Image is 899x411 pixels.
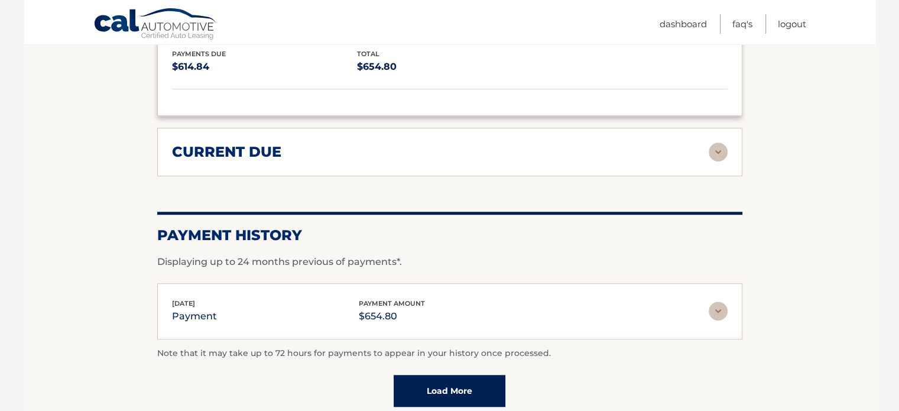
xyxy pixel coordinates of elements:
a: Dashboard [660,14,707,34]
p: $614.84 [172,59,357,75]
p: payment [172,308,217,325]
p: Note that it may take up to 72 hours for payments to appear in your history once processed. [157,347,742,361]
p: Displaying up to 24 months previous of payments*. [157,255,742,269]
span: payment amount [359,299,425,308]
h2: Payment History [157,226,742,244]
img: accordion-rest.svg [709,302,728,321]
p: $654.80 [359,308,425,325]
span: total [357,50,379,58]
a: FAQ's [732,14,752,34]
a: Logout [778,14,806,34]
span: [DATE] [172,299,195,308]
a: Load More [394,375,505,407]
span: Payments Due [172,50,226,58]
a: Cal Automotive [93,8,218,42]
img: accordion-rest.svg [709,143,728,161]
p: $654.80 [357,59,542,75]
h2: current due [172,143,281,161]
